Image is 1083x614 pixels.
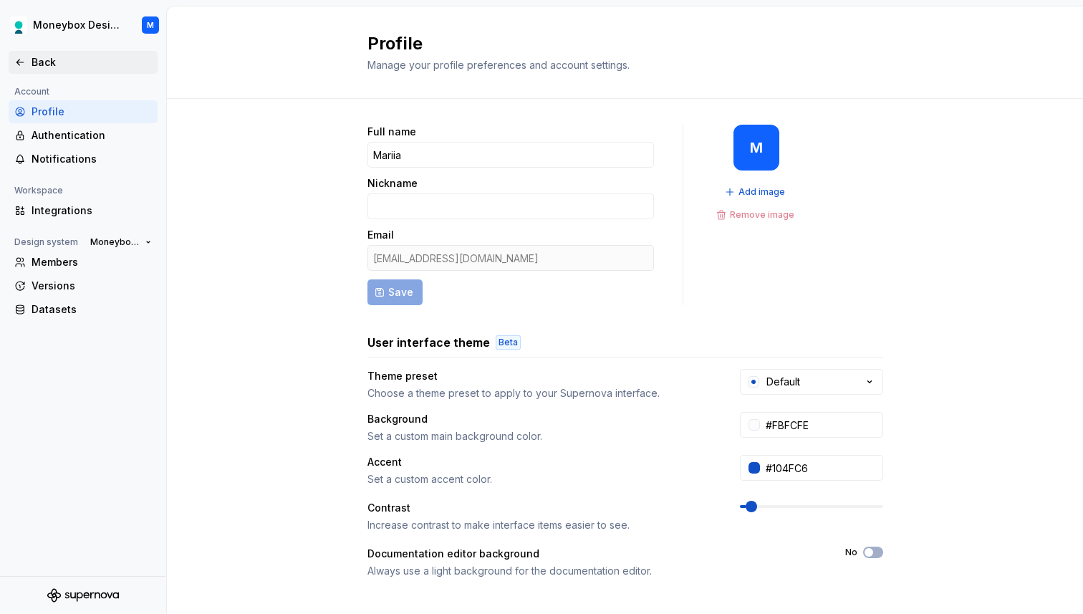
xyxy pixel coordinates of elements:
[760,412,883,438] input: #FFFFFF
[367,429,714,443] div: Set a custom main background color.
[10,16,27,34] img: aaee4efe-5bc9-4d60-937c-58f5afe44131.png
[766,375,800,389] div: Default
[367,59,630,71] span: Manage your profile preferences and account settings.
[367,176,418,191] label: Nickname
[47,588,119,603] svg: Supernova Logo
[738,186,785,198] span: Add image
[367,32,866,55] h2: Profile
[496,335,521,350] div: Beta
[147,19,154,31] div: M
[32,128,152,143] div: Authentication
[9,199,158,222] a: Integrations
[367,455,714,469] div: Accent
[3,9,163,41] button: Moneybox Design SystemM
[9,148,158,171] a: Notifications
[9,182,69,199] div: Workspace
[9,298,158,321] a: Datasets
[367,369,714,383] div: Theme preset
[9,234,84,251] div: Design system
[9,100,158,123] a: Profile
[33,18,125,32] div: Moneybox Design System
[367,501,714,515] div: Contrast
[9,124,158,147] a: Authentication
[9,274,158,297] a: Versions
[90,236,140,248] span: Moneybox Design System
[367,386,714,400] div: Choose a theme preset to apply to your Supernova interface.
[9,51,158,74] a: Back
[9,83,55,100] div: Account
[32,55,152,69] div: Back
[9,251,158,274] a: Members
[740,369,883,395] button: Default
[367,472,714,486] div: Set a custom accent color.
[367,228,394,242] label: Email
[367,564,819,578] div: Always use a light background for the documentation editor.
[750,142,763,153] div: M
[32,152,152,166] div: Notifications
[367,125,416,139] label: Full name
[367,518,714,532] div: Increase contrast to make interface items easier to see.
[367,412,714,426] div: Background
[32,105,152,119] div: Profile
[367,547,819,561] div: Documentation editor background
[721,182,791,202] button: Add image
[32,279,152,293] div: Versions
[845,547,857,558] label: No
[32,255,152,269] div: Members
[760,455,883,481] input: #104FC6
[367,334,490,351] h3: User interface theme
[32,203,152,218] div: Integrations
[32,302,152,317] div: Datasets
